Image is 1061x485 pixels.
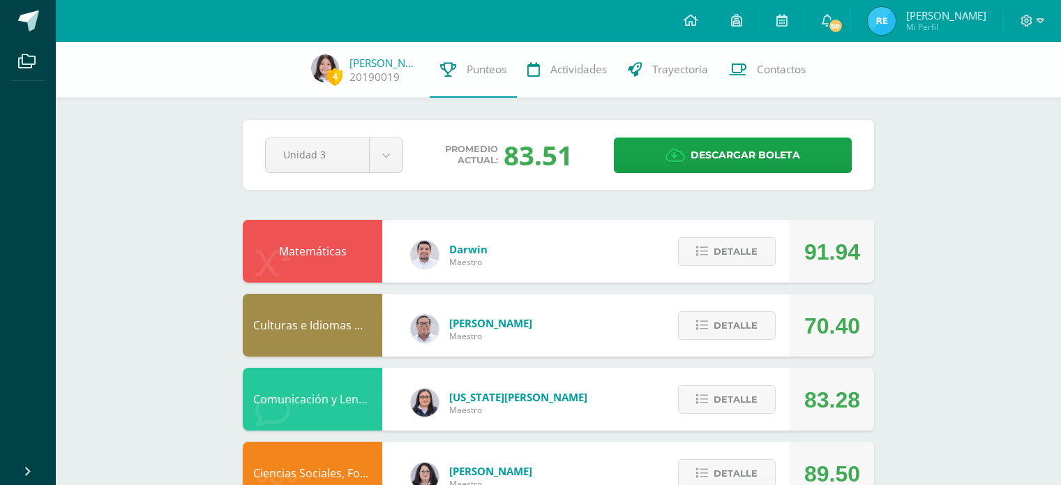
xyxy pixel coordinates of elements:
a: Actividades [517,42,617,98]
div: Matemáticas [243,220,382,283]
span: Actividades [550,62,607,77]
div: 83.28 [804,368,860,431]
img: e3bbb134d93969a5e3635e639c7a65a0.png [411,389,439,417]
a: Trayectoria [617,42,718,98]
span: Darwin [449,242,488,256]
div: Culturas e Idiomas Mayas, Garífuna o Xinka [243,294,382,357]
span: 4 [327,68,343,85]
img: be83ceff49518bc212f1d06ca4fc5403.png [311,54,339,82]
img: 5778bd7e28cf89dedf9ffa8080fc1cd8.png [411,315,439,343]
span: Trayectoria [652,62,708,77]
div: Comunicación y Lenguaje, Idioma Extranjero: Inglés [243,368,382,431]
img: 1dc3b97bb891b8df9f4c0cb0359b6b14.png [411,241,439,269]
a: 20190019 [349,70,400,84]
span: Detalle [714,387,758,412]
span: Punteos [467,62,506,77]
span: [PERSON_NAME] [906,8,986,22]
span: [PERSON_NAME] [449,464,532,478]
span: 68 [827,18,843,33]
button: Detalle [678,311,776,340]
span: Detalle [714,239,758,264]
img: 2369985910c6df38bdd9d562ed35f036.png [868,7,896,35]
div: 83.51 [504,137,573,173]
span: Maestro [449,330,532,342]
span: Maestro [449,256,488,268]
a: Punteos [430,42,517,98]
a: Unidad 3 [266,138,402,172]
span: [PERSON_NAME] [449,316,532,330]
a: [PERSON_NAME] [349,56,419,70]
button: Detalle [678,385,776,414]
span: Descargar boleta [691,138,800,172]
span: Contactos [757,62,806,77]
div: 70.40 [804,294,860,357]
span: Unidad 3 [283,138,352,171]
a: Descargar boleta [614,137,852,173]
span: Detalle [714,313,758,338]
div: 91.94 [804,221,860,283]
a: Contactos [718,42,816,98]
span: Maestro [449,404,587,416]
button: Detalle [678,237,776,266]
span: [US_STATE][PERSON_NAME] [449,390,587,404]
span: Mi Perfil [906,21,986,33]
span: Promedio actual: [445,144,498,166]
